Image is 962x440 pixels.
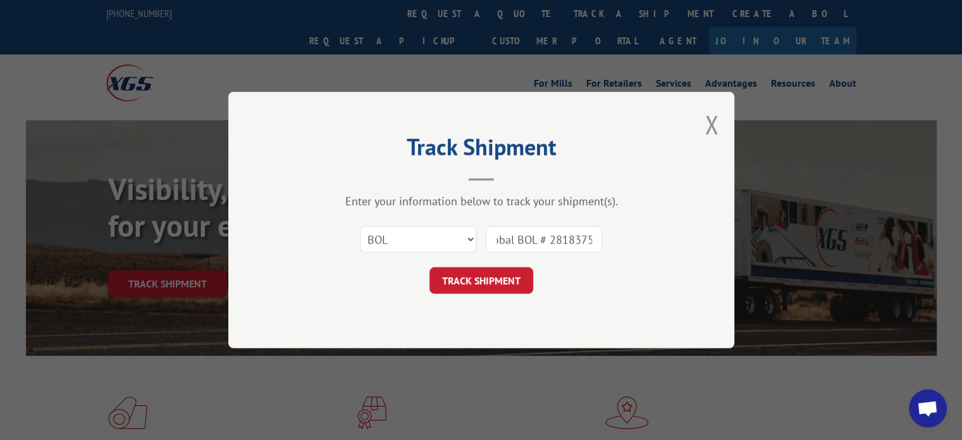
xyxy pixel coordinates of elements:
button: TRACK SHIPMENT [429,267,533,294]
div: Enter your information below to track your shipment(s). [292,194,671,208]
input: Number(s) [486,226,602,253]
button: Close modal [705,108,718,141]
h2: Track Shipment [292,138,671,162]
a: Open chat [909,389,947,427]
